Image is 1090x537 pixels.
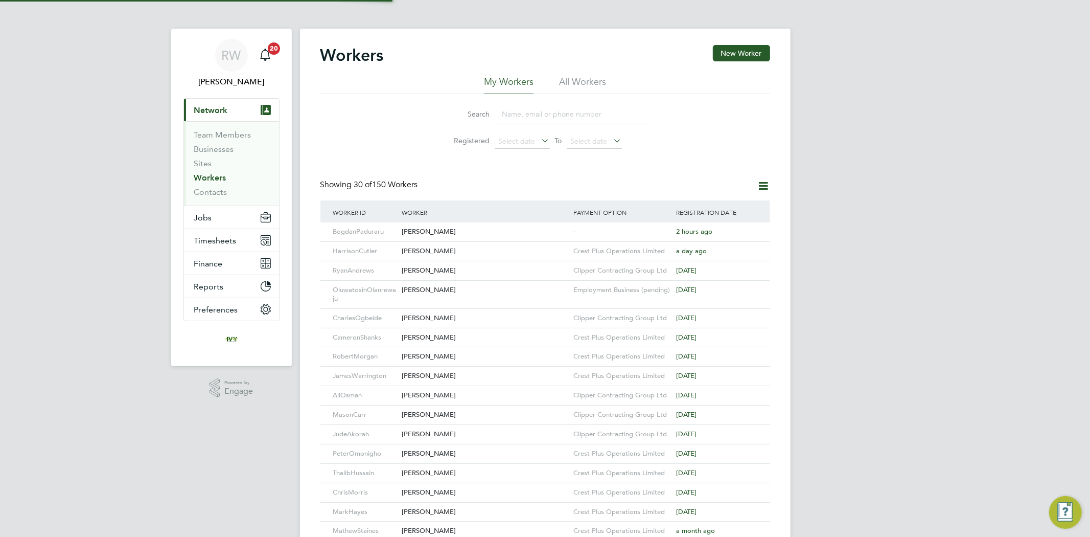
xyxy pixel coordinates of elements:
[676,371,697,380] span: [DATE]
[713,45,770,61] button: New Worker
[331,425,399,444] div: JudeAkorah
[444,109,490,119] label: Search
[444,136,490,145] label: Registered
[184,275,279,298] button: Reports
[571,347,674,366] div: Crest Plus Operations Limited
[224,387,253,396] span: Engage
[571,444,674,463] div: Crest Plus Operations Limited
[183,331,280,348] a: Go to home page
[676,449,697,458] span: [DATE]
[184,121,279,206] div: Network
[194,187,227,197] a: Contacts
[399,242,571,261] div: [PERSON_NAME]
[331,328,760,337] a: CameronShanks[PERSON_NAME]Crest Plus Operations Limited[DATE]
[571,261,674,280] div: Clipper Contracting Group Ltd
[194,236,237,245] span: Timesheets
[571,386,674,405] div: Clipper Contracting Group Ltd
[331,308,760,317] a: CharlesOgbeide[PERSON_NAME]Clipper Contracting Group Ltd[DATE]
[331,444,760,453] a: PeterOmonigho[PERSON_NAME]Crest Plus Operations Limited[DATE]
[194,144,234,154] a: Businesses
[194,282,224,292] span: Reports
[571,406,674,424] div: Clipper Contracting Group Ltd
[676,430,697,438] span: [DATE]
[399,425,571,444] div: [PERSON_NAME]
[559,76,606,94] li: All Workers
[331,502,760,511] a: MarkHayes[PERSON_NAME]Crest Plus Operations Limited[DATE]
[331,241,760,250] a: HarrisonCutler[PERSON_NAME]Crest Plus Operations Limiteda day ago
[571,328,674,347] div: Crest Plus Operations Limited
[399,200,571,224] div: Worker
[268,42,280,55] span: 20
[674,200,759,224] div: Registration Date
[399,386,571,405] div: [PERSON_NAME]
[676,352,697,361] span: [DATE]
[399,309,571,328] div: [PERSON_NAME]
[331,483,399,502] div: ChrisMorris
[331,521,760,530] a: MathewStaines[PERSON_NAME]Crest Plus Operations Limiteda month ago
[194,159,212,168] a: Sites
[194,305,238,315] span: Preferences
[331,405,760,414] a: MasonCarr[PERSON_NAME]Clipper Contracting Group Ltd[DATE]
[571,309,674,328] div: Clipper Contracting Group Ltd
[331,464,399,483] div: ThalibHussain
[331,503,399,522] div: MarkHayes
[571,464,674,483] div: Crest Plus Operations Limited
[194,105,228,115] span: Network
[571,425,674,444] div: Clipper Contracting Group Ltd
[331,309,399,328] div: CharlesOgbeide
[676,488,697,497] span: [DATE]
[571,503,674,522] div: Crest Plus Operations Limited
[676,266,697,275] span: [DATE]
[171,29,292,366] nav: Main navigation
[210,378,253,398] a: Powered byEngage
[331,242,399,261] div: HarrisonCutler
[571,367,674,386] div: Crest Plus Operations Limited
[399,406,571,424] div: [PERSON_NAME]
[676,507,697,516] span: [DATE]
[331,281,399,308] div: OluwatosinOlanrewaju
[331,463,760,472] a: ThalibHussain[PERSON_NAME]Crest Plus Operations Limited[DATE]
[676,526,715,535] span: a month ago
[331,366,760,375] a: JamesWarrington[PERSON_NAME]Crest Plus Operations Limited[DATE]
[497,104,646,124] input: Name, email or phone number
[571,222,674,241] div: -
[499,137,536,146] span: Select date
[1049,496,1082,529] button: Engage Resource Center
[223,331,240,348] img: ivyresourcegroup-logo-retina.png
[331,386,760,394] a: AliOsman[PERSON_NAME]Clipper Contracting Group Ltd[DATE]
[194,213,212,222] span: Jobs
[571,137,608,146] span: Select date
[552,134,565,147] span: To
[676,285,697,294] span: [DATE]
[399,222,571,241] div: [PERSON_NAME]
[399,464,571,483] div: [PERSON_NAME]
[331,261,760,270] a: RyanAndrews[PERSON_NAME]Clipper Contracting Group Ltd[DATE]
[320,180,420,190] div: Showing
[183,39,280,88] a: RW[PERSON_NAME]
[676,391,697,399] span: [DATE]
[571,483,674,502] div: Crest Plus Operations Limited
[399,347,571,366] div: [PERSON_NAME]
[399,444,571,463] div: [PERSON_NAME]
[331,367,399,386] div: JamesWarrington
[320,45,384,65] h2: Workers
[331,222,760,231] a: BogdanPaduraru[PERSON_NAME]-2 hours ago
[571,242,674,261] div: Crest Plus Operations Limited
[222,49,241,62] span: RW
[331,424,760,433] a: JudeAkorah[PERSON_NAME]Clipper Contracting Group Ltd[DATE]
[399,328,571,347] div: [PERSON_NAME]
[399,367,571,386] div: [PERSON_NAME]
[183,76,280,88] span: Rob Winchle
[676,314,697,322] span: [DATE]
[194,259,223,268] span: Finance
[399,261,571,280] div: [PERSON_NAME]
[354,180,373,190] span: 30 of
[331,406,399,424] div: MasonCarr
[676,468,697,477] span: [DATE]
[184,252,279,275] button: Finance
[676,227,712,236] span: 2 hours ago
[484,76,534,94] li: My Workers
[184,99,279,121] button: Network
[194,173,226,183] a: Workers
[331,444,399,463] div: PeterOmonigho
